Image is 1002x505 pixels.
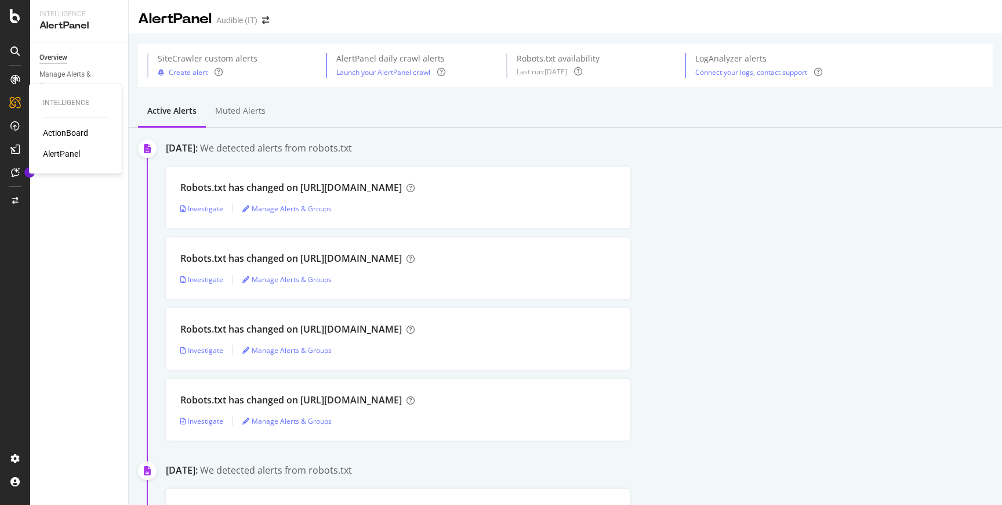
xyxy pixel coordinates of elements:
div: Overview [39,52,67,64]
div: Robots.txt has changed on [URL][DOMAIN_NAME] [180,252,402,265]
div: [DATE]: [166,142,198,155]
div: Tooltip anchor [24,167,35,178]
button: Manage Alerts & Groups [242,412,332,430]
div: Audible (IT) [216,15,257,26]
a: Overview [39,52,120,64]
div: [DATE]: [166,464,198,477]
button: Investigate [180,341,223,359]
a: Launch your AlertPanel crawl [336,67,430,77]
button: Investigate [180,270,223,288]
div: Create alert [169,67,208,77]
button: Investigate [180,199,223,218]
a: Manage Alerts & Groups [242,416,332,426]
div: Intelligence [43,98,108,108]
a: Manage Alerts & Groups [242,345,332,355]
a: Manage Alerts & Groups [39,68,120,93]
div: AlertPanel [39,19,119,33]
div: Robots.txt has changed on [URL][DOMAIN_NAME] [180,394,402,407]
button: Manage Alerts & Groups [242,270,332,288]
div: LogAnalyzer alerts [695,53,822,64]
div: Active alerts [147,105,197,117]
div: AlertPanel daily crawl alerts [336,53,445,64]
div: arrow-right-arrow-left [262,16,269,24]
button: Manage Alerts & Groups [242,199,332,218]
a: Investigate [180,416,223,426]
button: Investigate [180,412,223,430]
div: SiteCrawler custom alerts [158,53,257,64]
a: ActionBoard [43,127,88,139]
a: AlertPanel [43,148,80,160]
div: Robots.txt has changed on [URL][DOMAIN_NAME] [180,181,402,194]
a: Investigate [180,345,223,355]
div: Last run: [DATE] [517,67,567,77]
a: Manage Alerts & Groups [242,204,332,214]
div: Robots.txt availability [517,53,600,64]
button: Connect your logs, contact support [695,67,807,78]
button: Launch your AlertPanel crawl [336,67,430,78]
div: Intelligence [39,9,119,19]
div: AlertPanel [138,9,212,29]
a: Investigate [180,204,223,214]
div: Muted alerts [215,105,266,117]
button: Manage Alerts & Groups [242,341,332,359]
button: Create alert [158,67,208,78]
a: Investigate [180,275,223,284]
div: Manage Alerts & Groups [39,68,109,93]
div: Robots.txt has changed on [URL][DOMAIN_NAME] [180,323,402,336]
a: Manage Alerts & Groups [242,275,332,284]
a: Connect your logs, contact support [695,67,807,77]
div: We detected alerts from robots.txt [200,464,352,477]
div: We detected alerts from robots.txt [200,142,352,155]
